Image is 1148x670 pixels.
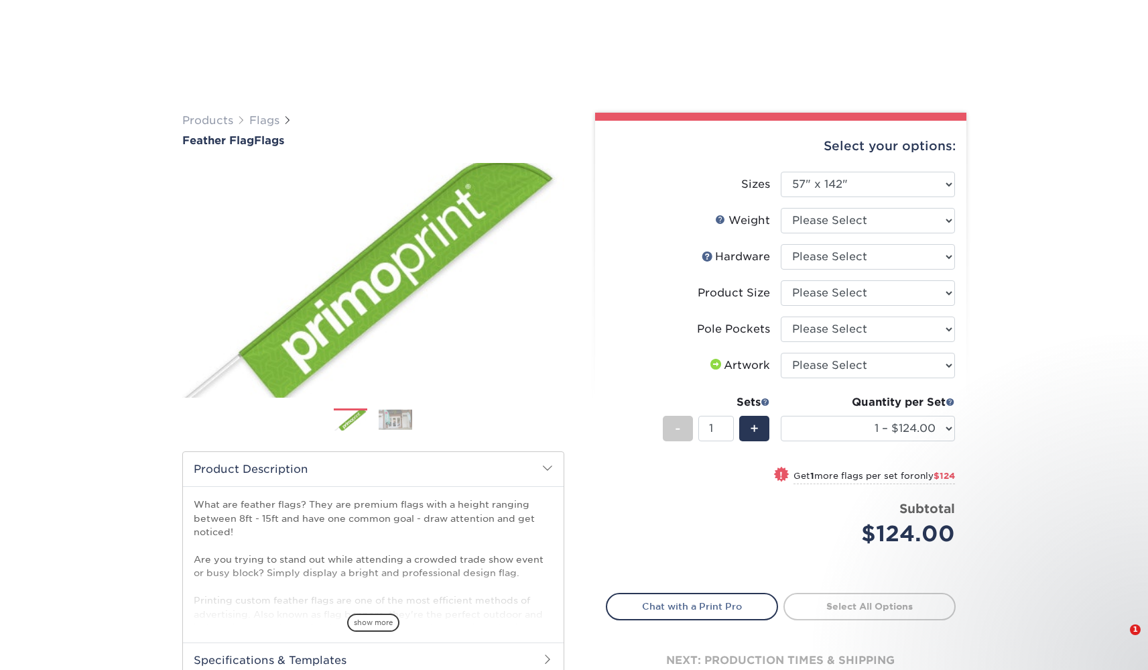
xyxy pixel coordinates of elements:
div: Product Size [698,285,770,301]
div: Weight [715,213,770,229]
a: Products [182,114,233,127]
span: $124 [934,471,955,481]
a: Chat with a Print Pro [606,593,778,620]
a: Flags [249,114,279,127]
div: Sets [663,394,770,410]
a: Select All Options [783,593,956,620]
span: + [750,418,759,439]
span: 1 [1130,624,1141,635]
strong: Subtotal [899,501,955,516]
h2: Product Description [183,452,564,486]
div: Artwork [708,357,770,374]
img: Flags 01 [334,409,367,433]
div: Pole Pockets [697,321,770,337]
div: $124.00 [791,518,955,550]
span: show more [347,614,399,632]
span: only [914,471,955,481]
label: Hardware [607,244,781,270]
img: Flags 02 [379,409,412,430]
div: Sizes [741,176,770,192]
div: Select your options: [606,121,956,172]
iframe: Intercom live chat [1102,624,1135,657]
span: Feather Flag [182,134,254,147]
a: Feather FlagFlags [182,134,564,147]
span: - [675,418,681,439]
div: Quantity per Set [781,394,955,410]
small: Get more flags per set for [793,471,955,484]
img: Feather Flag 01 [182,148,564,412]
span: ! [779,468,783,482]
h1: Flags [182,134,564,147]
strong: 1 [810,471,814,481]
